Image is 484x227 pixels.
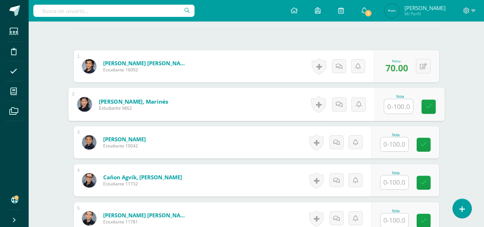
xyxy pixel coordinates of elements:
[103,181,182,187] span: Estudiante 11732
[77,97,92,112] img: ec044acc647a232de5d94456ac6b8ac5.png
[404,4,446,11] span: [PERSON_NAME]
[103,60,189,67] a: [PERSON_NAME] [PERSON_NAME]
[364,9,372,17] span: 1
[103,174,182,181] a: Cañon Agvik, [PERSON_NAME]
[99,98,168,105] a: [PERSON_NAME], Marinés
[380,137,408,151] input: 0-100.0
[385,4,399,18] img: 911dbff7d15ffaf282c49e5f00b41c3d.png
[103,67,189,73] span: Estudiante 16092
[33,5,195,17] input: Busca un usuario...
[404,11,446,17] span: Mi Perfil
[380,133,412,137] div: Nota
[103,136,146,143] a: [PERSON_NAME]
[384,99,413,114] input: 0-100.0
[385,62,408,74] span: 70.00
[103,219,189,225] span: Estudiante 11781
[380,209,412,213] div: Nota
[82,135,96,150] img: 13159c9cff8bfa93db6208bf011f730b.png
[103,212,189,219] a: [PERSON_NAME] [PERSON_NAME]
[103,143,146,149] span: Estudiante 10042
[380,175,408,189] input: 0-100.0
[380,171,412,175] div: Nota
[82,173,96,188] img: cc7aa15e5437cc94e8ffbc46df258dc4.png
[385,58,408,63] div: Nota:
[82,211,96,226] img: 244dc38e3b94fbbc20259fade6342bda.png
[384,95,416,99] div: Nota
[82,59,96,74] img: dcd30244c8770d121ecd2b5143f46d15.png
[99,105,168,112] span: Estudiante 9862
